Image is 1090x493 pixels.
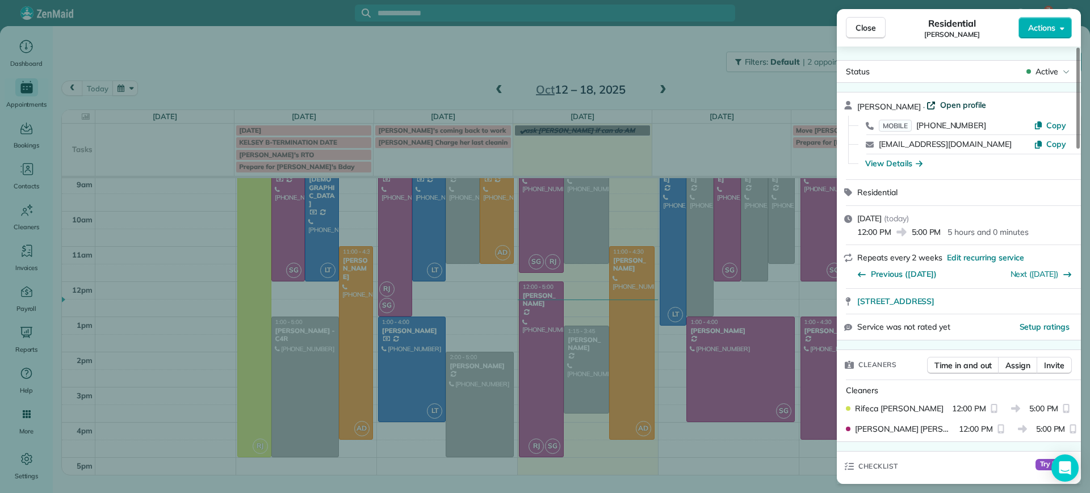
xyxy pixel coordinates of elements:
[1011,269,1059,279] a: Next ([DATE])
[871,268,937,280] span: Previous ([DATE])
[921,102,927,111] span: ·
[855,423,954,435] span: [PERSON_NAME] [PERSON_NAME]
[1034,138,1066,150] button: Copy
[857,321,950,333] span: Service was not rated yet
[998,357,1038,374] button: Assign
[1046,139,1066,149] span: Copy
[1011,268,1072,280] button: Next ([DATE])
[1029,403,1059,414] span: 5:00 PM
[857,102,921,112] span: [PERSON_NAME]
[947,252,1024,263] span: Edit recurring service
[857,187,898,197] span: Residential
[857,296,934,307] span: [STREET_ADDRESS]
[1035,459,1072,470] span: Try Now
[916,120,986,130] span: [PHONE_NUMBER]
[857,213,882,224] span: [DATE]
[1051,454,1079,482] div: Open Intercom Messenger
[1034,120,1066,131] button: Copy
[846,66,870,77] span: Status
[1036,423,1066,435] span: 5:00 PM
[1037,357,1072,374] button: Invite
[858,359,896,370] span: Cleaners
[846,385,878,395] span: Cleaners
[846,17,886,39] button: Close
[1044,360,1064,371] span: Invite
[1028,22,1055,33] span: Actions
[879,120,912,132] span: MOBILE
[884,213,909,224] span: ( today )
[927,357,999,374] button: Time in and out
[856,22,876,33] span: Close
[857,226,891,238] span: 12:00 PM
[1035,66,1058,77] span: Active
[927,99,986,111] a: Open profile
[1020,321,1070,332] button: Setup ratings
[857,268,937,280] button: Previous ([DATE])
[865,158,923,169] button: View Details
[1046,120,1066,130] span: Copy
[858,461,898,472] span: Checklist
[879,120,986,131] a: MOBILE[PHONE_NUMBER]
[857,296,1074,307] a: [STREET_ADDRESS]
[959,423,993,435] span: 12:00 PM
[924,30,980,39] span: [PERSON_NAME]
[940,99,986,111] span: Open profile
[1005,360,1030,371] span: Assign
[928,16,976,30] span: Residential
[912,226,941,238] span: 5:00 PM
[855,403,944,414] span: Rifeca [PERSON_NAME]
[948,226,1028,238] p: 5 hours and 0 minutes
[952,403,986,414] span: 12:00 PM
[857,252,942,263] span: Repeats every 2 weeks
[934,360,992,371] span: Time in and out
[1020,322,1070,332] span: Setup ratings
[879,139,1012,149] a: [EMAIL_ADDRESS][DOMAIN_NAME]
